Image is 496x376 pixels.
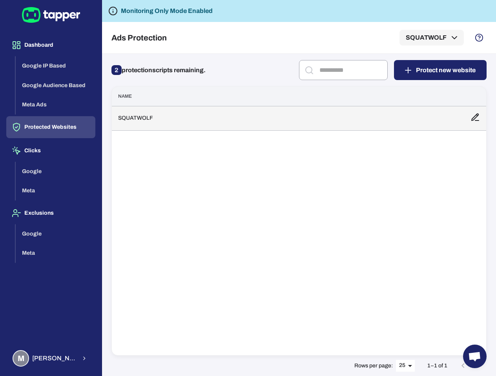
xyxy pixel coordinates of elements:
[396,360,415,371] div: 25
[394,60,487,80] button: Protect new website
[6,147,95,153] a: Clicks
[6,209,95,216] a: Exclusions
[399,30,464,46] button: SQUATWOLF
[112,106,464,130] td: SQUATWOLF
[111,65,122,75] span: 2
[6,202,95,224] button: Exclusions
[16,181,95,201] button: Meta
[6,116,95,138] button: Protected Websites
[16,230,95,236] a: Google
[463,345,487,368] a: Open chat
[16,187,95,193] a: Meta
[16,224,95,244] button: Google
[32,354,77,362] span: [PERSON_NAME] Muzaffar
[16,101,95,108] a: Meta Ads
[16,76,95,95] button: Google Audience Based
[16,56,95,76] button: Google IP Based
[108,6,118,16] svg: Tapper is not blocking any fraudulent activity for this domain
[6,41,95,48] a: Dashboard
[121,6,213,16] h6: Monitoring Only Mode Enabled
[16,95,95,115] button: Meta Ads
[16,243,95,263] button: Meta
[354,362,393,369] p: Rows per page:
[111,64,206,77] p: protection scripts remaining.
[16,249,95,256] a: Meta
[16,81,95,88] a: Google Audience Based
[6,347,95,370] button: M[PERSON_NAME] Muzaffar
[16,162,95,181] button: Google
[16,167,95,174] a: Google
[13,350,29,367] div: M
[111,33,167,42] h5: Ads Protection
[6,123,95,130] a: Protected Websites
[427,362,447,369] p: 1–1 of 1
[6,140,95,162] button: Clicks
[112,87,464,106] th: Name
[16,62,95,69] a: Google IP Based
[6,34,95,56] button: Dashboard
